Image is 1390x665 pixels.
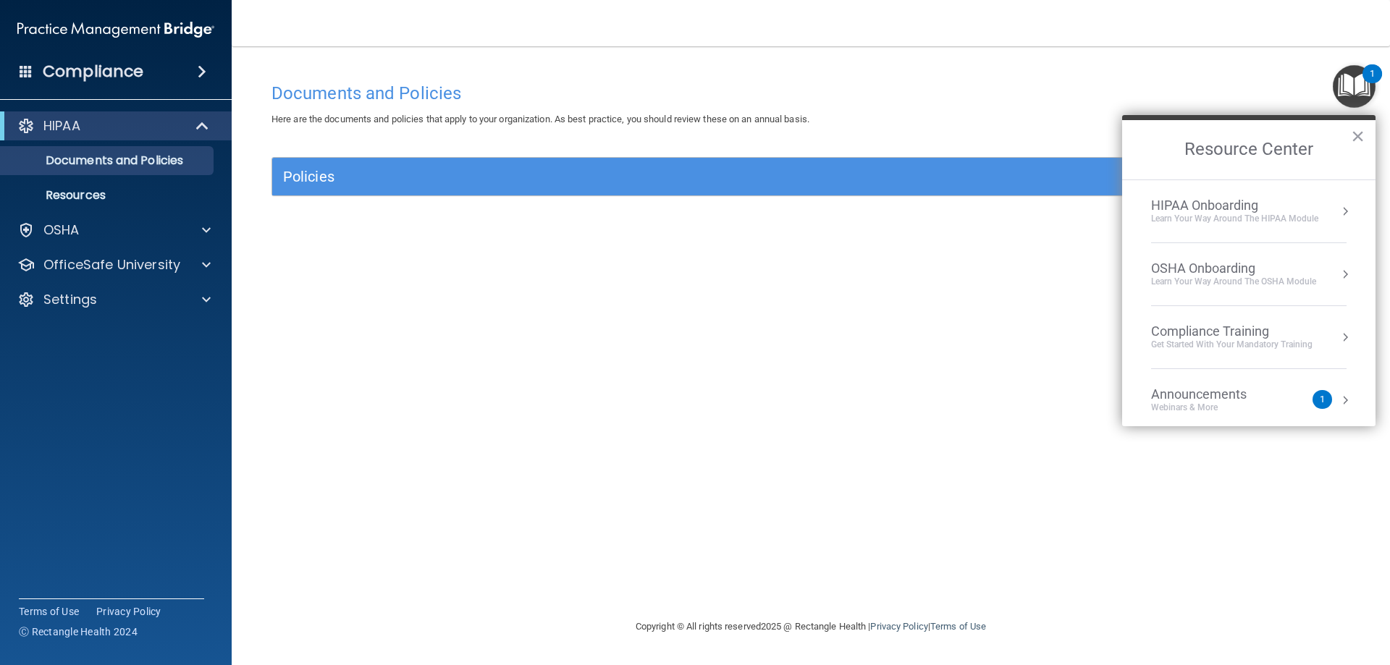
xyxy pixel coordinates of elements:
[17,117,210,135] a: HIPAA
[283,169,1069,185] h5: Policies
[1151,386,1276,402] div: Announcements
[1151,261,1316,276] div: OSHA Onboarding
[1151,339,1313,351] div: Get Started with your mandatory training
[96,604,161,619] a: Privacy Policy
[43,117,80,135] p: HIPAA
[271,84,1350,103] h4: Documents and Policies
[1140,562,1373,620] iframe: Drift Widget Chat Controller
[1151,276,1316,288] div: Learn your way around the OSHA module
[1151,402,1276,414] div: Webinars & More
[19,624,138,639] span: Ⓒ Rectangle Health 2024
[1122,115,1376,426] div: Resource Center
[1151,198,1318,213] div: HIPAA Onboarding
[43,221,80,239] p: OSHA
[283,165,1339,188] a: Policies
[9,188,207,203] p: Resources
[43,291,97,308] p: Settings
[9,153,207,168] p: Documents and Policies
[1122,120,1376,179] h2: Resource Center
[1333,65,1376,108] button: Open Resource Center, 1 new notification
[1151,213,1318,225] div: Learn Your Way around the HIPAA module
[19,604,79,619] a: Terms of Use
[17,291,211,308] a: Settings
[43,256,180,274] p: OfficeSafe University
[17,221,211,239] a: OSHA
[930,621,986,632] a: Terms of Use
[271,114,809,124] span: Here are the documents and policies that apply to your organization. As best practice, you should...
[870,621,927,632] a: Privacy Policy
[43,62,143,82] h4: Compliance
[1370,74,1375,93] div: 1
[547,603,1075,650] div: Copyright © All rights reserved 2025 @ Rectangle Health | |
[1351,124,1365,148] button: Close
[1151,323,1313,339] div: Compliance Training
[17,256,211,274] a: OfficeSafe University
[17,15,214,44] img: PMB logo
